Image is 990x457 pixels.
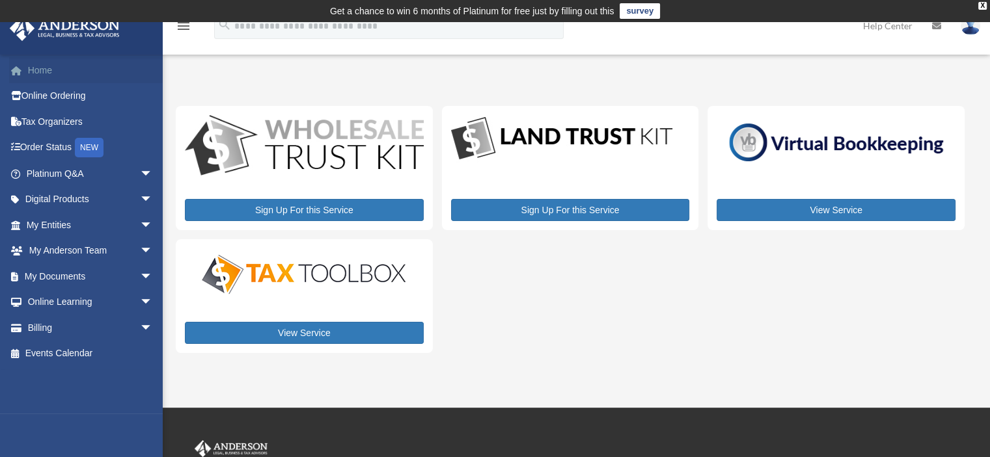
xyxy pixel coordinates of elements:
a: menu [176,23,191,34]
a: Online Learningarrow_drop_down [9,289,172,315]
img: Anderson Advisors Platinum Portal [6,16,124,41]
span: arrow_drop_down [140,187,166,213]
a: Home [9,57,172,83]
a: My Anderson Teamarrow_drop_down [9,238,172,264]
img: Anderson Advisors Platinum Portal [192,440,270,457]
i: menu [176,18,191,34]
div: Get a chance to win 6 months of Platinum for free just by filling out this [330,3,614,19]
img: User Pic [961,16,980,35]
span: arrow_drop_down [140,289,166,316]
a: Sign Up For this Service [185,199,424,221]
span: arrow_drop_down [140,212,166,239]
a: Platinum Q&Aarrow_drop_down [9,161,172,187]
a: Sign Up For this Service [451,199,690,221]
div: close [978,2,987,10]
a: Tax Organizers [9,109,172,135]
span: arrow_drop_down [140,238,166,265]
span: arrow_drop_down [140,263,166,290]
span: arrow_drop_down [140,161,166,187]
a: Digital Productsarrow_drop_down [9,187,166,213]
a: survey [620,3,660,19]
div: NEW [75,138,103,157]
i: search [217,18,232,32]
img: LandTrust_lgo-1.jpg [451,115,672,163]
a: View Service [185,322,424,344]
a: View Service [717,199,956,221]
a: Order StatusNEW [9,135,172,161]
a: Online Ordering [9,83,172,109]
a: Events Calendar [9,341,172,367]
a: Billingarrow_drop_down [9,315,172,341]
span: arrow_drop_down [140,315,166,341]
img: WS-Trust-Kit-lgo-1.jpg [185,115,424,178]
a: My Documentsarrow_drop_down [9,263,172,289]
a: My Entitiesarrow_drop_down [9,212,172,238]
